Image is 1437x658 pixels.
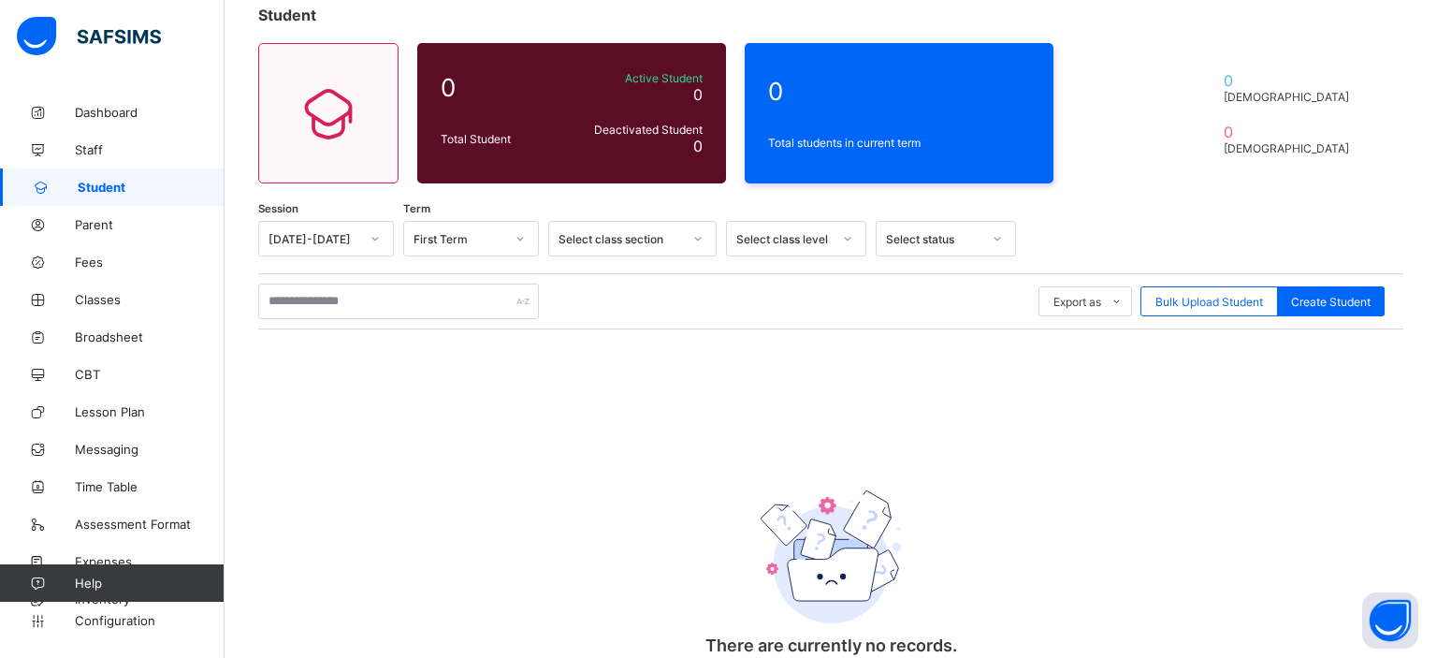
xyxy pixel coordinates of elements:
[1224,90,1357,104] span: [DEMOGRAPHIC_DATA]
[1224,123,1357,141] span: 0
[768,77,1030,106] span: 0
[75,329,225,344] span: Broadsheet
[441,73,560,102] span: 0
[570,71,703,85] span: Active Student
[17,17,161,56] img: safsims
[75,404,225,419] span: Lesson Plan
[644,636,1018,655] p: There are currently no records.
[75,442,225,457] span: Messaging
[559,232,682,246] div: Select class section
[1053,295,1101,309] span: Export as
[75,517,225,532] span: Assessment Format
[75,105,225,120] span: Dashboard
[75,217,225,232] span: Parent
[75,367,225,382] span: CBT
[75,576,224,591] span: Help
[1224,141,1357,155] span: [DEMOGRAPHIC_DATA]
[693,85,703,104] span: 0
[75,613,224,628] span: Configuration
[75,292,225,307] span: Classes
[1224,71,1357,90] span: 0
[693,137,703,155] span: 0
[768,136,1030,150] span: Total students in current term
[75,255,225,270] span: Fees
[75,554,225,569] span: Expenses
[761,490,901,622] img: emptyFolder.c0dd6c77127a4b698b748a2c71dfa8de.svg
[75,479,225,494] span: Time Table
[258,6,316,24] span: Student
[1291,295,1371,309] span: Create Student
[736,232,832,246] div: Select class level
[436,127,565,151] div: Total Student
[1155,295,1263,309] span: Bulk Upload Student
[75,142,225,157] span: Staff
[414,232,504,246] div: First Term
[269,232,359,246] div: [DATE]-[DATE]
[1362,592,1418,649] button: Open asap
[258,202,298,215] span: Session
[886,232,981,246] div: Select status
[78,180,225,195] span: Student
[403,202,430,215] span: Term
[570,123,703,137] span: Deactivated Student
